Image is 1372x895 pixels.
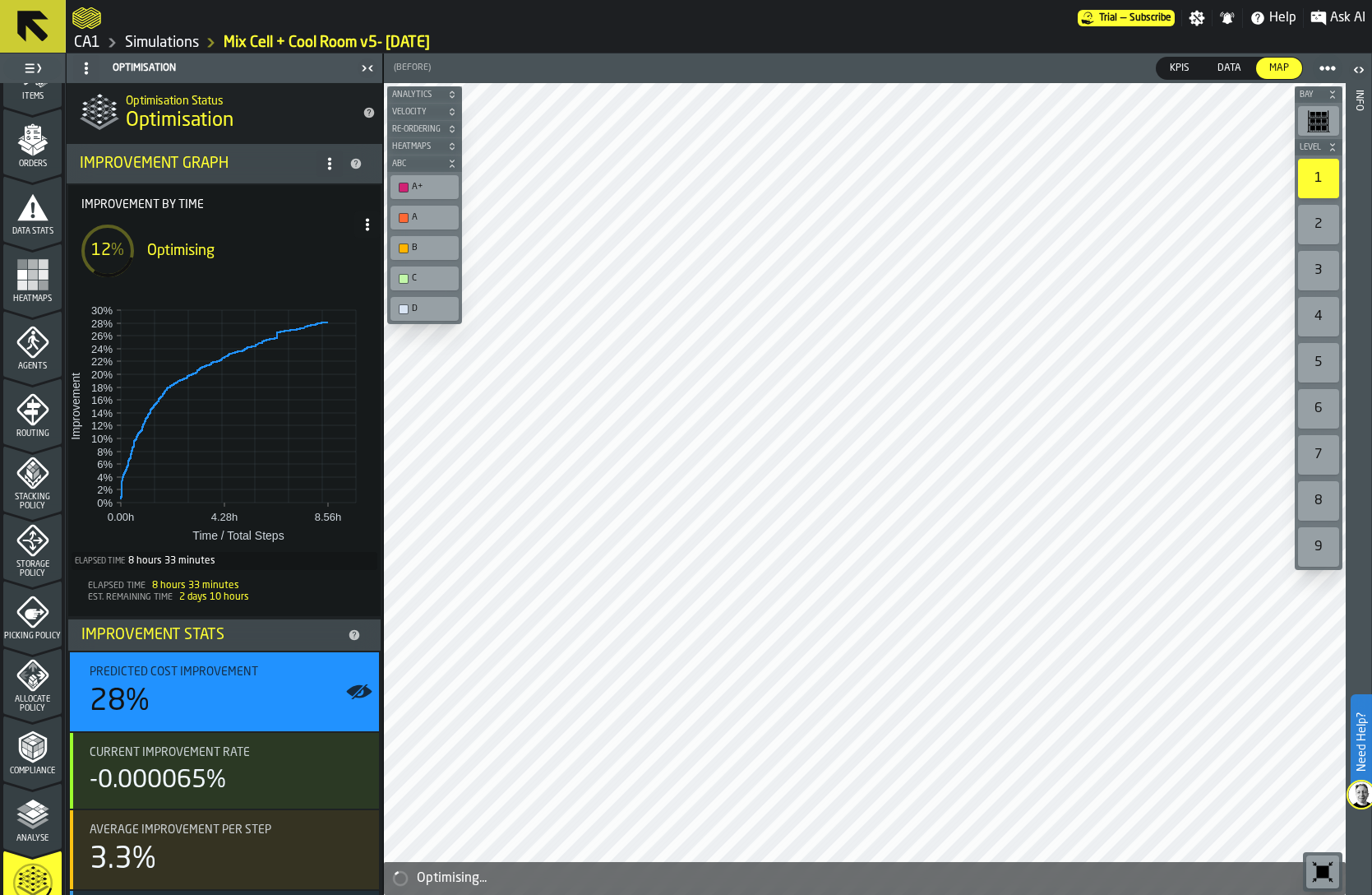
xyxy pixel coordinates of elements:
[91,304,113,317] text: 30%
[90,766,226,795] div: -0.000065%
[3,429,62,438] span: Routing
[1298,205,1339,244] div: 2
[81,626,341,644] div: Improvement Stats
[1156,57,1203,80] label: button-switch-multi-KPIs
[88,582,146,591] span: Elapsed Time
[90,746,250,759] span: Current Improvement Rate
[97,484,113,496] text: 2%
[346,652,372,731] label: button-toggle-Show on Map
[1295,248,1342,294] div: button-toolbar-undefined
[1295,155,1342,202] div: button-toolbar-undefined
[1269,8,1296,28] span: Help
[412,304,454,314] div: D
[90,823,271,837] span: Average Improvement Per Step
[147,242,341,260] div: Optimising
[387,172,462,202] div: button-toolbar-undefined
[3,446,62,512] li: menu Stacking Policy
[90,823,366,837] div: Title
[125,34,199,52] a: link-to-/wh/i/76e2a128-1b54-4d66-80d4-05ae4c277723
[1296,143,1324,152] span: Level
[1295,478,1342,524] div: button-toolbar-undefined
[72,33,1365,53] nav: Breadcrumb
[387,86,462,103] button: button-
[97,497,113,509] text: 0%
[1213,10,1242,26] label: button-toggle-Notifications
[1298,481,1339,521] div: 8
[1347,57,1370,86] label: button-toggle-Open
[1255,57,1303,80] label: button-switch-multi-Map
[91,382,113,394] text: 18%
[108,511,135,523] text: 0.00h
[1295,524,1342,570] div: button-toolbar-undefined
[1352,696,1370,788] label: Need Help?
[412,212,454,223] div: A
[387,263,462,294] div: button-toolbar-undefined
[1182,10,1212,26] label: button-toggle-Settings
[81,198,381,211] span: Improvement by time
[384,862,1346,895] div: alert-Optimising...
[90,685,150,718] div: 28%
[389,108,444,117] span: Velocity
[91,420,113,432] text: 12%
[1163,61,1196,76] span: KPIs
[417,869,1339,888] div: Optimising...
[224,34,430,52] a: link-to-/wh/i/76e2a128-1b54-4d66-80d4-05ae4c277723/simulations/c38f314d-0e71-4aac-b74d-bb28aa3e7256
[3,767,62,776] span: Compliance
[3,695,62,713] span: Allocate Policy
[90,665,258,679] span: Predicted Cost Improvement
[389,142,444,151] span: Heatmaps
[70,652,379,731] div: stat-Predicted Cost Improvement
[3,41,62,107] li: menu Items
[387,138,462,155] button: button-
[387,233,462,263] div: button-toolbar-undefined
[3,311,62,377] li: menu Agents
[1298,159,1339,198] div: 1
[192,529,284,542] text: Time / Total Steps
[91,330,113,342] text: 26%
[3,378,62,444] li: menu Routing
[1295,139,1342,155] button: button-
[74,34,100,52] a: link-to-/wh/i/76e2a128-1b54-4d66-80d4-05ae4c277723
[387,202,462,233] div: button-toolbar-undefined
[126,91,349,108] h2: Sub Title
[1078,10,1175,26] div: Menu Subscription
[1295,86,1342,103] button: button-
[211,511,238,523] text: 4.28h
[1203,57,1255,80] label: button-switch-multi-Data
[387,121,462,137] button: button-
[1298,527,1339,567] div: 9
[387,294,462,324] div: button-toolbar-undefined
[88,593,173,602] span: Est. Remaining Time
[91,369,113,381] text: 20%
[70,733,379,809] div: stat-Current Improvement Rate
[315,511,342,523] text: 8.56h
[1295,340,1342,386] div: button-toolbar-undefined
[1243,8,1303,28] label: button-toggle-Help
[80,155,316,173] div: Improvement Graph
[75,557,125,566] label: Elapsed Time
[128,555,215,567] div: 8 hours 33 minutes
[70,810,379,889] div: stat-Average Improvement Per Step
[90,665,366,679] div: Title
[97,471,113,484] text: 4%
[3,632,62,641] span: Picking Policy
[1204,58,1254,79] div: thumb
[412,243,454,253] div: B
[387,104,462,120] button: button-
[1295,432,1342,478] div: button-toolbar-undefined
[3,834,62,843] span: Analyse
[1295,202,1342,248] div: button-toolbar-undefined
[90,746,366,759] div: Title
[3,243,62,309] li: menu Heatmaps
[68,185,381,211] label: Title
[1295,294,1342,340] div: button-toolbar-undefined
[1295,103,1342,139] div: button-toolbar-undefined
[1120,12,1126,24] span: —
[1298,389,1339,429] div: 6
[1310,859,1336,885] svg: Reset zoom and position
[3,294,62,304] span: Heatmaps
[91,433,113,445] text: 10%
[394,63,431,73] span: (Before)
[3,716,62,781] li: menu Compliance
